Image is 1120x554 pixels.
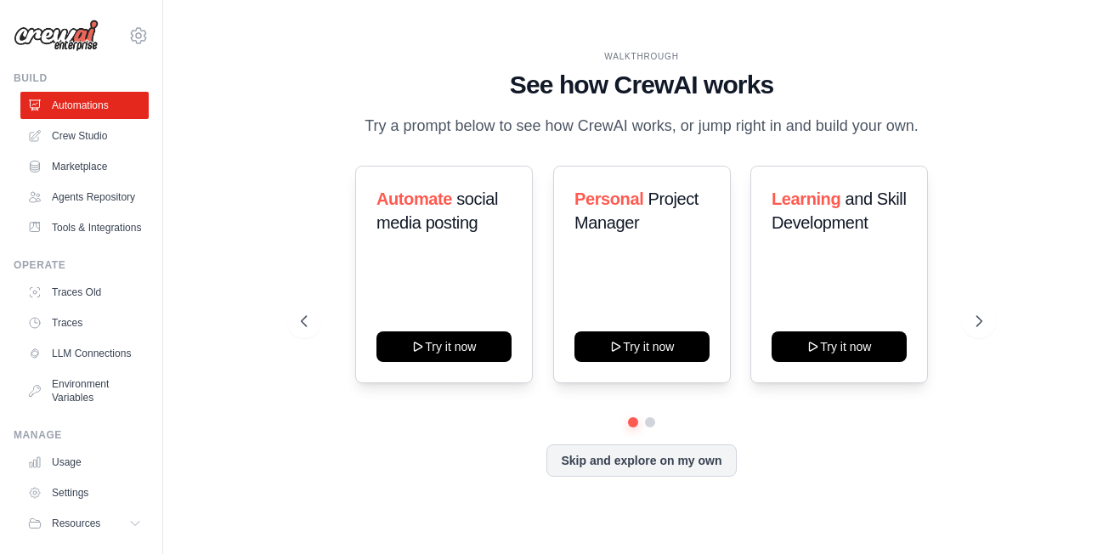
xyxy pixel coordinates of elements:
a: Tools & Integrations [20,214,149,241]
a: Agents Repository [20,184,149,211]
div: WALKTHROUGH [301,50,982,63]
a: Traces [20,309,149,336]
a: Environment Variables [20,370,149,411]
a: LLM Connections [20,340,149,367]
span: Learning [772,189,840,208]
div: Build [14,71,149,85]
button: Try it now [772,331,907,362]
button: Try it now [574,331,710,362]
button: Try it now [376,331,512,362]
span: Automate [376,189,452,208]
a: Marketplace [20,153,149,180]
a: Traces Old [20,279,149,306]
div: Manage [14,428,149,442]
img: Logo [14,20,99,52]
div: Operate [14,258,149,272]
p: Try a prompt below to see how CrewAI works, or jump right in and build your own. [356,114,927,138]
span: Resources [52,517,100,530]
a: Settings [20,479,149,506]
a: Automations [20,92,149,119]
a: Usage [20,449,149,476]
a: Crew Studio [20,122,149,150]
button: Skip and explore on my own [546,444,736,477]
span: Personal [574,189,643,208]
h1: See how CrewAI works [301,70,982,100]
span: Project Manager [574,189,699,232]
button: Resources [20,510,149,537]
